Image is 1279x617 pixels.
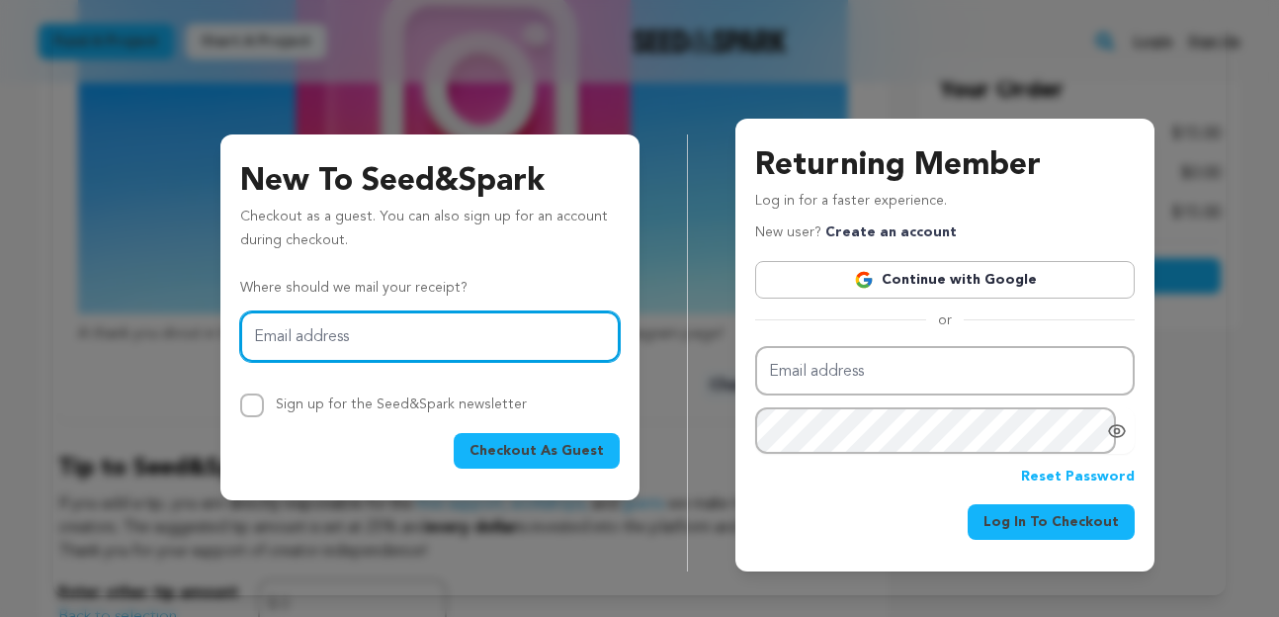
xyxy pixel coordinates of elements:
p: New user? [755,221,957,245]
p: Log in for a faster experience. [755,190,1135,221]
span: Log In To Checkout [983,512,1119,532]
a: Create an account [825,225,957,239]
input: Email address [240,311,620,362]
p: Where should we mail your receipt? [240,277,620,301]
h3: Returning Member [755,142,1135,190]
span: or [926,310,964,330]
label: Sign up for the Seed&Spark newsletter [276,397,527,411]
a: Continue with Google [755,261,1135,299]
a: Reset Password [1021,466,1135,489]
p: Checkout as a guest. You can also sign up for an account during checkout. [240,206,620,261]
input: Email address [755,346,1135,397]
img: Google logo [854,270,874,290]
button: Log In To Checkout [968,504,1135,540]
span: Checkout As Guest [469,441,604,461]
h3: New To Seed&Spark [240,158,620,206]
a: Show password as plain text. Warning: this will display your password on the screen. [1107,421,1127,441]
button: Checkout As Guest [454,433,620,469]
